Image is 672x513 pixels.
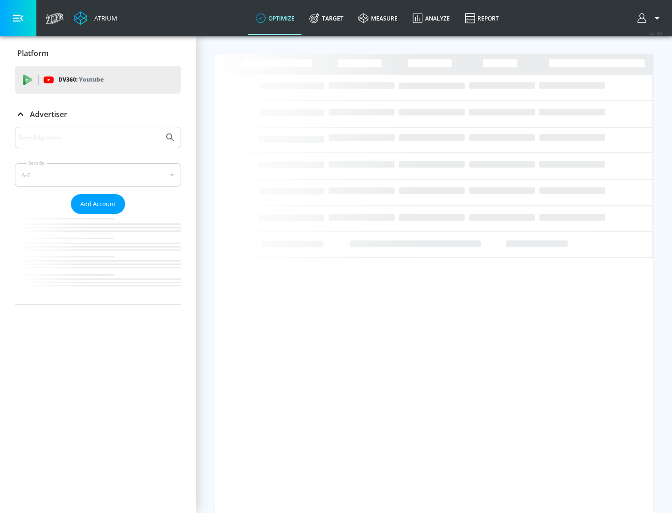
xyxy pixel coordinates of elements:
[71,194,125,214] button: Add Account
[302,1,351,35] a: Target
[15,214,181,305] nav: list of Advertiser
[15,163,181,187] div: A-Z
[248,1,302,35] a: optimize
[15,40,181,66] div: Platform
[15,101,181,127] div: Advertiser
[79,75,104,84] p: Youtube
[74,11,117,25] a: Atrium
[19,132,160,144] input: Search by name
[15,66,181,94] div: DV360: Youtube
[30,109,67,119] p: Advertiser
[457,1,506,35] a: Report
[91,14,117,22] div: Atrium
[15,127,181,305] div: Advertiser
[351,1,405,35] a: measure
[17,48,49,58] p: Platform
[80,199,116,209] span: Add Account
[27,160,47,166] label: Sort By
[650,31,663,36] span: v 4.19.0
[58,75,104,85] p: DV360:
[405,1,457,35] a: Analyze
